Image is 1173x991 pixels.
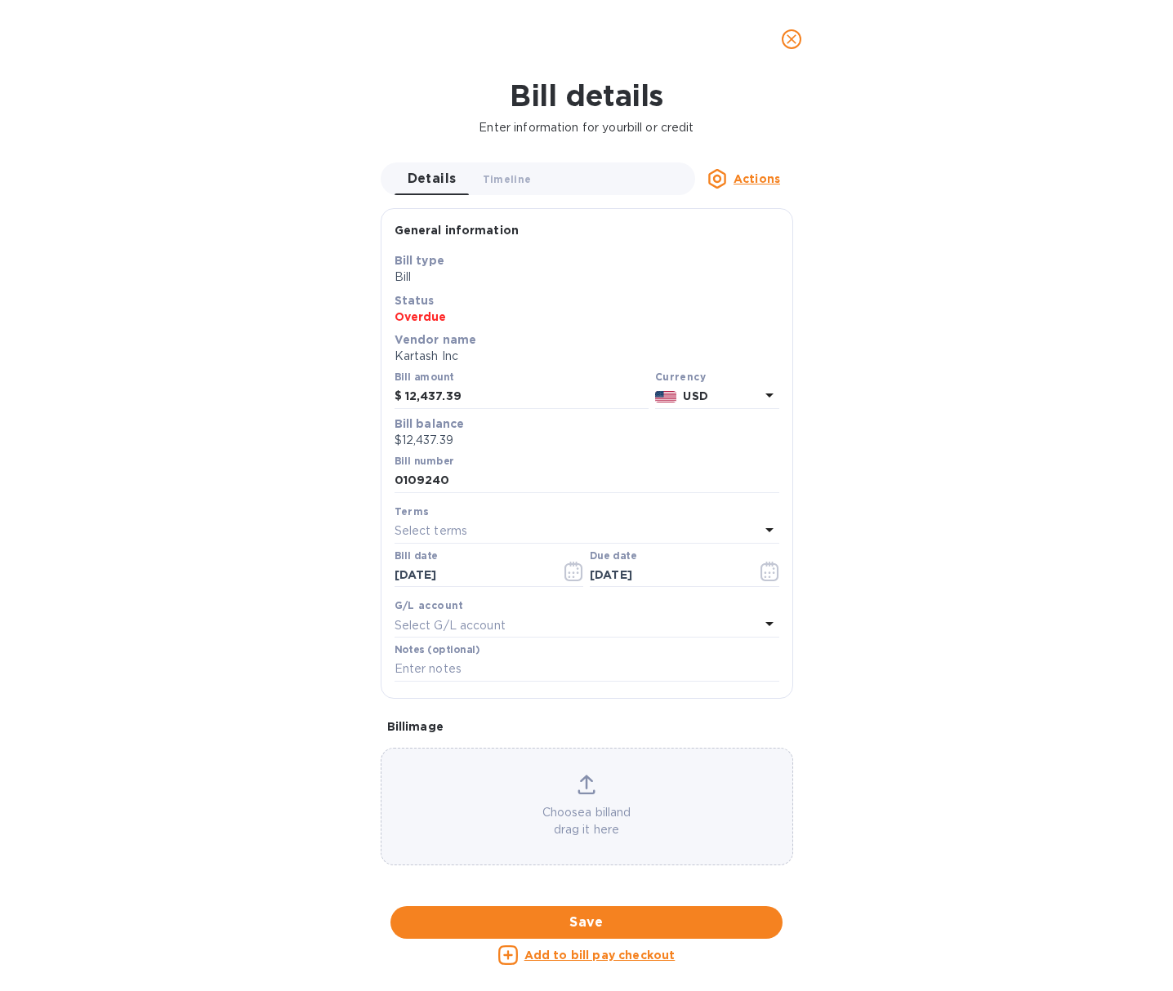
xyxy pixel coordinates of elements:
[395,432,779,449] p: $12,437.39
[655,391,677,402] img: USD
[772,20,811,59] button: close
[395,269,779,286] p: Bill
[387,718,787,735] p: Bill image
[524,949,676,962] u: Add to bill pay checkout
[395,522,468,540] p: Select terms
[395,254,444,267] b: Bill type
[395,309,779,325] p: Overdue
[395,224,520,237] b: General information
[395,373,453,383] label: Bill amount
[395,384,405,409] div: $
[655,371,706,383] b: Currency
[404,913,769,932] span: Save
[390,906,783,939] button: Save
[683,389,707,402] b: USD
[13,119,1160,136] p: Enter information for your bill or credit
[395,456,453,466] label: Bill number
[483,171,532,188] span: Timeline
[395,294,435,307] b: Status
[395,617,506,634] p: Select G/L account
[13,78,1160,113] h1: Bill details
[408,167,457,190] span: Details
[395,505,430,518] b: Terms
[590,563,744,588] input: Due date
[395,417,465,430] b: Bill balance
[395,599,464,611] b: G/L account
[405,384,649,409] input: $ Enter bill amount
[381,804,792,838] p: Choose a bill and drag it here
[734,172,780,185] u: Actions
[395,646,480,655] label: Notes (optional)
[395,333,477,346] b: Vendor name
[395,551,438,561] label: Bill date
[590,551,636,561] label: Due date
[395,348,779,365] p: Kartash Inc
[395,563,549,588] input: Select date
[395,657,779,682] input: Enter notes
[395,469,779,493] input: Enter bill number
